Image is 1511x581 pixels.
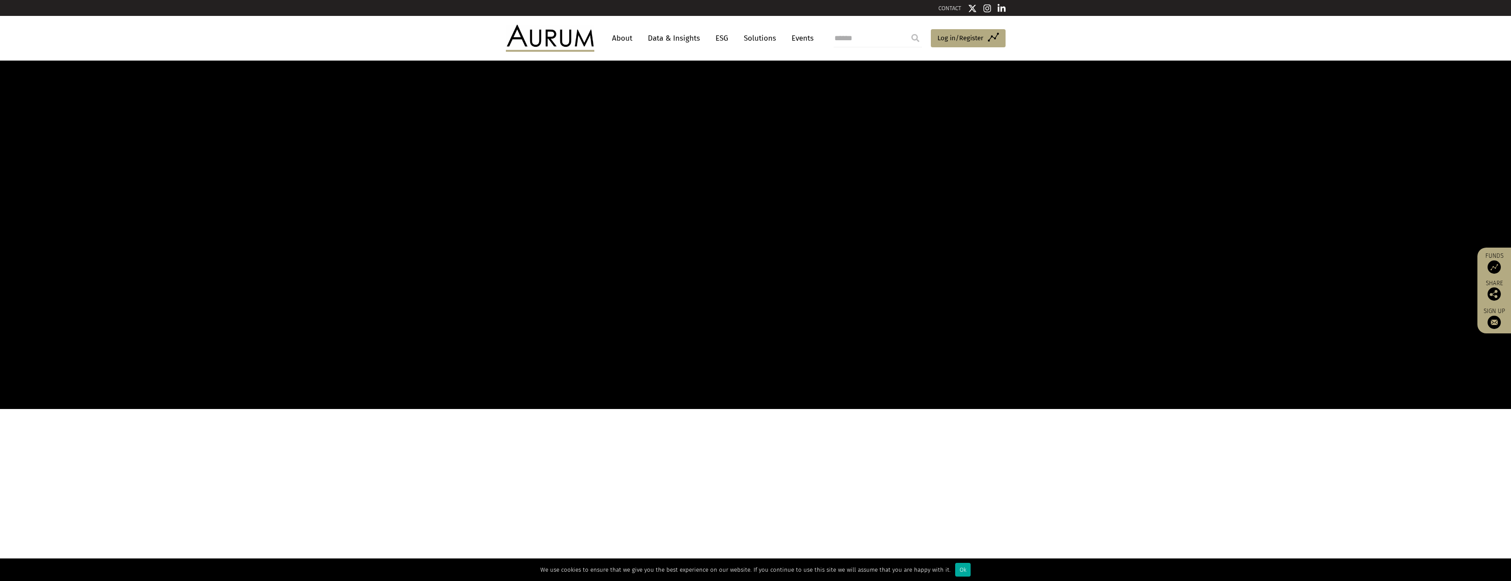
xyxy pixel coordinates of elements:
div: Share [1482,280,1507,301]
a: Events [787,30,814,46]
img: Share this post [1488,287,1501,301]
a: Data & Insights [643,30,704,46]
a: Funds [1482,252,1507,274]
a: About [608,30,637,46]
img: Instagram icon [983,4,991,13]
a: Sign up [1482,307,1507,329]
input: Submit [907,29,924,47]
a: CONTACT [938,5,961,11]
img: Linkedin icon [998,4,1006,13]
img: Aurum [506,25,594,51]
a: Solutions [739,30,780,46]
img: Twitter icon [968,4,977,13]
div: Ok [955,563,971,577]
a: Log in/Register [931,29,1006,48]
img: Sign up to our newsletter [1488,316,1501,329]
span: Log in/Register [937,33,983,43]
img: Access Funds [1488,260,1501,274]
a: ESG [711,30,733,46]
